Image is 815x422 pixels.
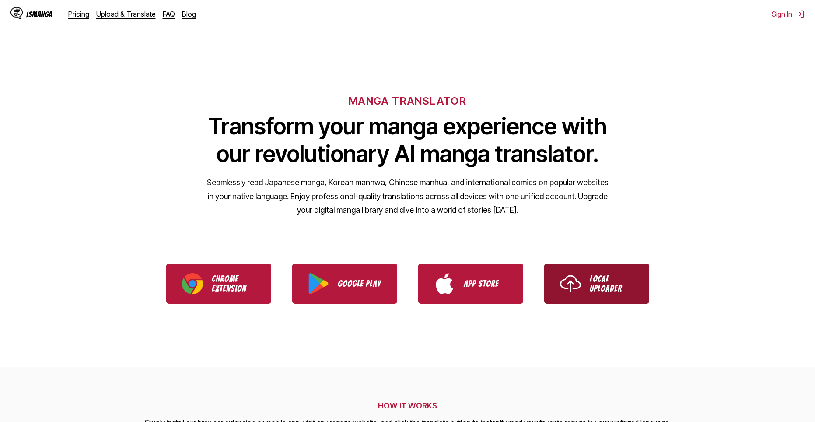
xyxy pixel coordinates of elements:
[96,10,156,18] a: Upload & Translate
[434,273,455,294] img: App Store logo
[338,279,381,288] p: Google Play
[166,264,271,304] a: Download IsManga Chrome Extension
[544,264,649,304] a: Use IsManga Local Uploader
[772,10,805,18] button: Sign In
[68,10,89,18] a: Pricing
[145,401,671,410] h2: HOW IT WORKS
[26,10,52,18] div: IsManga
[163,10,175,18] a: FAQ
[206,176,609,217] p: Seamlessly read Japanese manga, Korean manhwa, Chinese manhua, and international comics on popula...
[560,273,581,294] img: Upload icon
[349,95,466,107] h6: MANGA TRANSLATOR
[464,279,507,288] p: App Store
[212,274,255,293] p: Chrome Extension
[796,10,805,18] img: Sign out
[10,7,23,19] img: IsManga Logo
[308,273,329,294] img: Google Play logo
[182,10,196,18] a: Blog
[10,7,68,21] a: IsManga LogoIsManga
[206,113,609,168] h1: Transform your manga experience with our revolutionary AI manga translator.
[182,273,203,294] img: Chrome logo
[292,264,397,304] a: Download IsManga from Google Play
[590,274,633,293] p: Local Uploader
[418,264,523,304] a: Download IsManga from App Store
